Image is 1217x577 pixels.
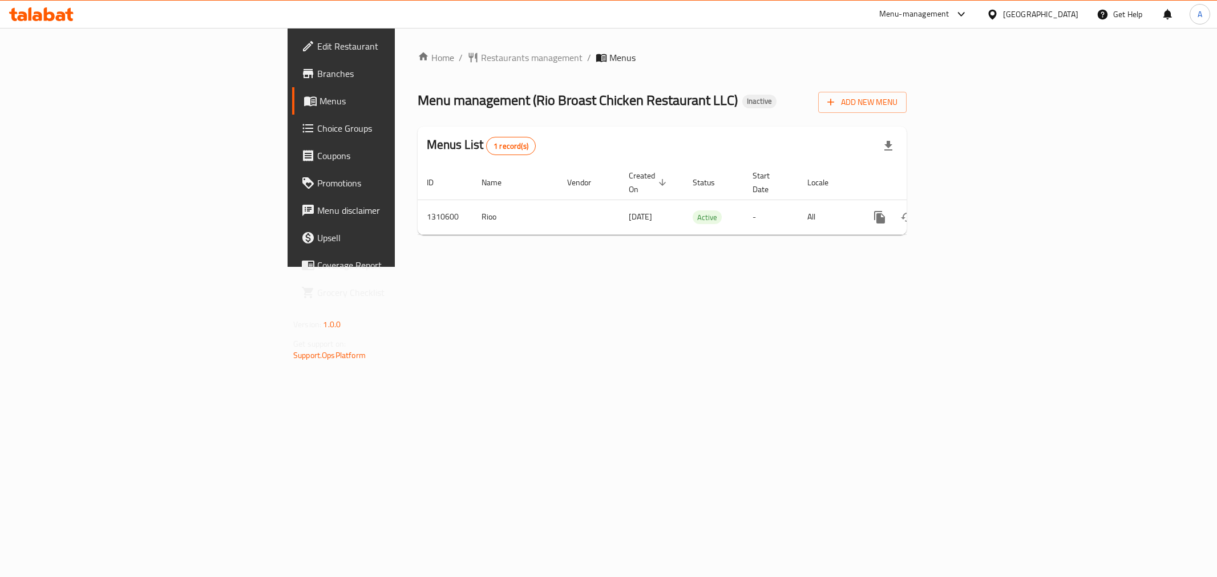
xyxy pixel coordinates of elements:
span: Status [693,176,730,189]
span: Menus [320,94,482,108]
th: Actions [857,165,985,200]
a: Support.OpsPlatform [293,348,366,363]
span: Coverage Report [317,258,482,272]
li: / [587,51,591,64]
button: more [866,204,893,231]
div: Inactive [742,95,777,108]
td: All [798,200,857,234]
span: Grocery Checklist [317,286,482,299]
span: Start Date [753,169,785,196]
h2: Menus List [427,136,536,155]
a: Promotions [292,169,491,197]
nav: breadcrumb [418,51,907,64]
div: Export file [875,132,902,160]
span: Menu disclaimer [317,204,482,217]
span: [DATE] [629,209,652,224]
a: Menus [292,87,491,115]
span: Get support on: [293,336,346,351]
a: Coupons [292,142,491,169]
span: Branches [317,67,482,80]
span: Coupons [317,149,482,162]
span: Menu management ( Rio Broast Chicken Restaurant LLC ) [418,87,738,113]
button: Add New Menu [818,92,907,113]
span: Created On [629,169,670,196]
a: Branches [292,60,491,87]
td: Rioo [472,200,558,234]
span: A [1198,8,1202,21]
td: - [743,200,798,234]
div: Menu-management [879,7,949,21]
span: 1 record(s) [487,141,535,152]
a: Grocery Checklist [292,279,491,306]
span: Locale [807,176,843,189]
span: Promotions [317,176,482,190]
span: Inactive [742,96,777,106]
span: Add New Menu [827,95,897,109]
span: Version: [293,317,321,332]
div: Total records count [486,137,536,155]
span: Active [693,211,722,224]
a: Coverage Report [292,251,491,279]
a: Menu disclaimer [292,197,491,224]
span: Menus [609,51,636,64]
span: Restaurants management [481,51,583,64]
span: Vendor [567,176,606,189]
button: Change Status [893,204,921,231]
table: enhanced table [418,165,985,235]
span: 1.0.0 [323,317,341,332]
a: Choice Groups [292,115,491,142]
span: ID [427,176,448,189]
span: Upsell [317,231,482,245]
span: Choice Groups [317,121,482,135]
span: Name [482,176,516,189]
a: Upsell [292,224,491,251]
div: [GEOGRAPHIC_DATA] [1003,8,1078,21]
a: Edit Restaurant [292,32,491,60]
span: Edit Restaurant [317,39,482,53]
a: Restaurants management [467,51,583,64]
